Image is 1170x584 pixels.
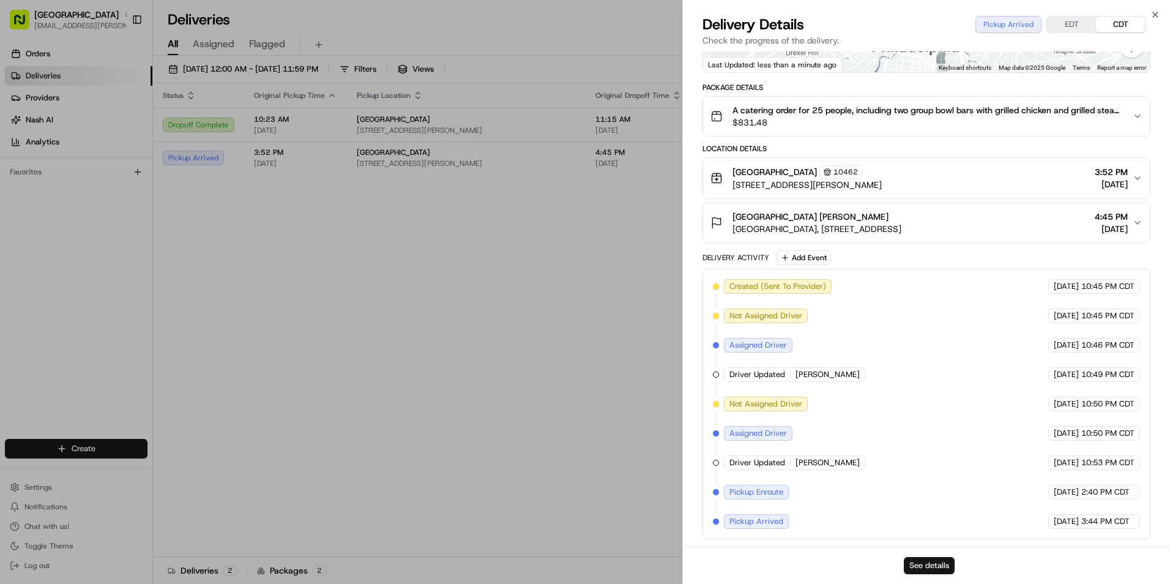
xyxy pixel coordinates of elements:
span: API Documentation [116,274,196,286]
div: Package Details [702,83,1150,92]
span: 2:40 PM CDT [1081,487,1130,498]
span: 3:52 PM [1095,166,1128,178]
span: [PERSON_NAME] [38,190,99,200]
img: 9188753566659_6852d8bf1fb38e338040_72.png [26,117,48,139]
img: Jaidyn Hatchett [12,178,32,198]
span: [PERSON_NAME] [796,457,860,468]
span: [DATE] [1054,340,1079,351]
span: • [102,190,106,200]
span: Pickup Arrived [729,516,783,527]
span: 10:50 PM CDT [1081,399,1135,410]
span: Assigned Driver [729,428,787,439]
span: [DATE] [1054,457,1079,468]
span: [GEOGRAPHIC_DATA] [732,166,817,178]
span: Assigned Driver [729,340,787,351]
button: A catering order for 25 people, including two group bowl bars with grilled chicken and grilled st... [703,97,1150,136]
span: [GEOGRAPHIC_DATA], [STREET_ADDRESS] [732,223,901,235]
span: • [102,223,106,233]
button: [GEOGRAPHIC_DATA]10462[STREET_ADDRESS][PERSON_NAME]3:52 PM[DATE] [703,158,1150,198]
a: 💻API Documentation [99,269,201,291]
span: 10:45 PM CDT [1081,310,1135,321]
span: 10:53 PM CDT [1081,457,1135,468]
span: 4:45 PM [1095,211,1128,223]
span: [DATE] [1054,281,1079,292]
span: 10462 [833,167,858,177]
span: [DATE] [1054,399,1079,410]
span: Knowledge Base [24,274,94,286]
span: [DATE] [108,190,133,200]
button: See all [190,157,223,171]
button: EDT [1047,17,1096,32]
div: Location Details [702,144,1150,154]
span: [DATE] [1054,369,1079,380]
span: [PERSON_NAME] [38,223,99,233]
span: [STREET_ADDRESS][PERSON_NAME] [732,179,882,191]
span: [DATE] [1095,223,1128,235]
input: Clear [32,79,202,92]
img: Nash [12,12,37,37]
div: Start new chat [55,117,201,129]
span: A catering order for 25 people, including two group bowl bars with grilled chicken and grilled st... [732,104,1123,116]
span: [DATE] [1095,178,1128,190]
span: [PERSON_NAME] [796,369,860,380]
span: 10:46 PM CDT [1081,340,1135,351]
div: Delivery Activity [702,253,769,263]
span: Delivery Details [702,15,804,34]
span: Pickup Enroute [729,487,783,498]
span: 10:49 PM CDT [1081,369,1135,380]
span: [DATE] [1054,310,1079,321]
button: Start new chat [208,121,223,135]
span: [DATE] [1054,487,1079,498]
a: Powered byPylon [86,303,148,313]
img: 1736555255976-a54dd68f-1ca7-489b-9aae-adbdc363a1c4 [12,117,34,139]
span: Map data ©2025 Google [999,64,1065,71]
span: 10:45 PM CDT [1081,281,1135,292]
a: 📗Knowledge Base [7,269,99,291]
img: Jaidyn Hatchett [12,211,32,231]
div: 💻 [103,275,113,285]
a: Terms [1073,64,1090,71]
a: Open this area in Google Maps (opens a new window) [706,56,747,72]
p: Check the progress of the delivery. [702,34,1150,47]
img: Google [706,56,747,72]
span: 10:50 PM CDT [1081,428,1135,439]
button: [GEOGRAPHIC_DATA] [PERSON_NAME][GEOGRAPHIC_DATA], [STREET_ADDRESS]4:45 PM[DATE] [703,203,1150,242]
button: CDT [1096,17,1145,32]
button: Add Event [777,250,831,265]
span: [GEOGRAPHIC_DATA] [PERSON_NAME] [732,211,889,223]
div: We're available if you need us! [55,129,168,139]
button: See details [904,557,955,574]
div: 📗 [12,275,22,285]
span: Not Assigned Driver [729,310,802,321]
span: Not Assigned Driver [729,399,802,410]
span: 3:44 PM CDT [1081,516,1130,527]
button: Keyboard shortcuts [939,64,991,72]
span: Created (Sent To Provider) [729,281,826,292]
p: Welcome 👋 [12,49,223,69]
a: Report a map error [1097,64,1146,71]
span: $831.48 [732,116,1123,129]
span: Pylon [122,304,148,313]
span: Driver Updated [729,457,785,468]
span: Driver Updated [729,369,785,380]
span: [DATE] [108,223,133,233]
div: Past conversations [12,159,78,169]
span: [DATE] [1054,516,1079,527]
div: Last Updated: less than a minute ago [703,57,842,72]
span: [DATE] [1054,428,1079,439]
